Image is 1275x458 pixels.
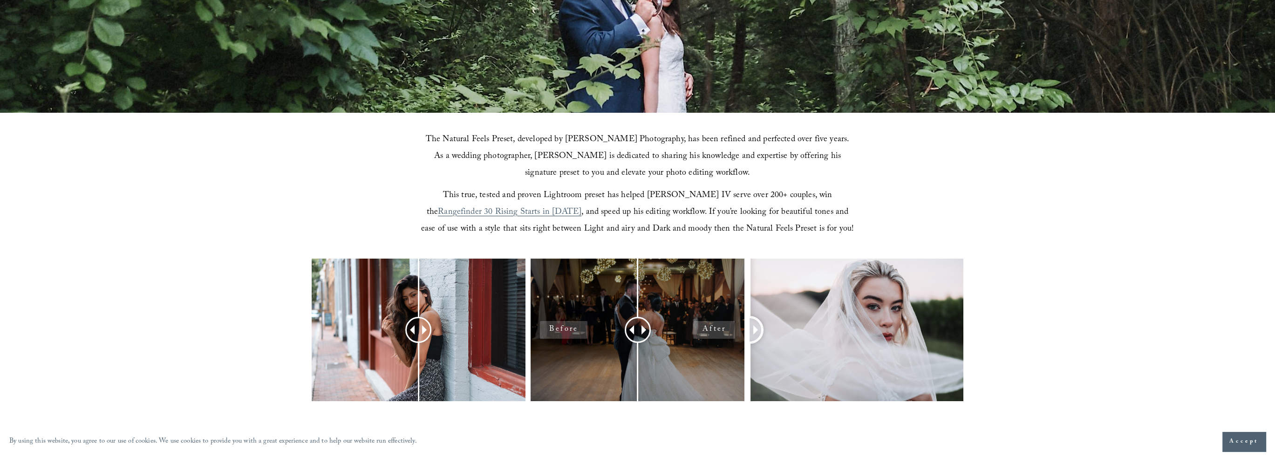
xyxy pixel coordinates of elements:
[426,133,852,181] span: The Natural Feels Preset, developed by [PERSON_NAME] Photography, has been refined and perfected ...
[9,435,417,449] p: By using this website, you agree to our use of cookies. We use cookies to provide you with a grea...
[1229,437,1259,446] span: Accept
[421,205,854,237] span: , and speed up his editing workflow. If you’re looking for beautiful tones and ease of use with a...
[1222,432,1266,451] button: Accept
[438,205,581,220] a: Rangefinder 30 Rising Starts in [DATE]
[427,189,835,220] span: This true, tested and proven Lightroom preset has helped [PERSON_NAME] IV serve over 200+ couples...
